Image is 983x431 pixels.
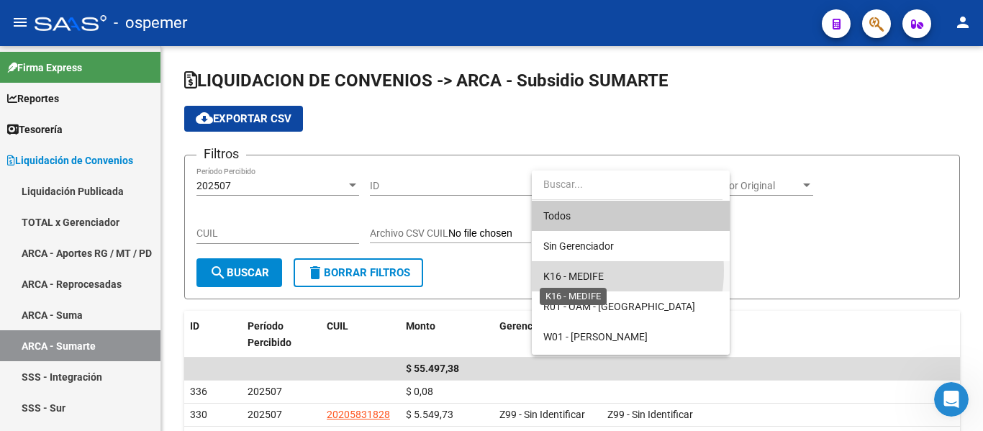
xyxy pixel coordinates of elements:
[543,240,614,252] span: Sin Gerenciador
[934,382,969,417] iframe: Intercom live chat
[543,301,695,312] span: R01 - OAM - [GEOGRAPHIC_DATA]
[543,331,648,342] span: W01 - [PERSON_NAME]
[543,271,604,282] span: K16 - MEDIFE
[543,201,718,231] span: Todos
[532,169,722,199] input: dropdown search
